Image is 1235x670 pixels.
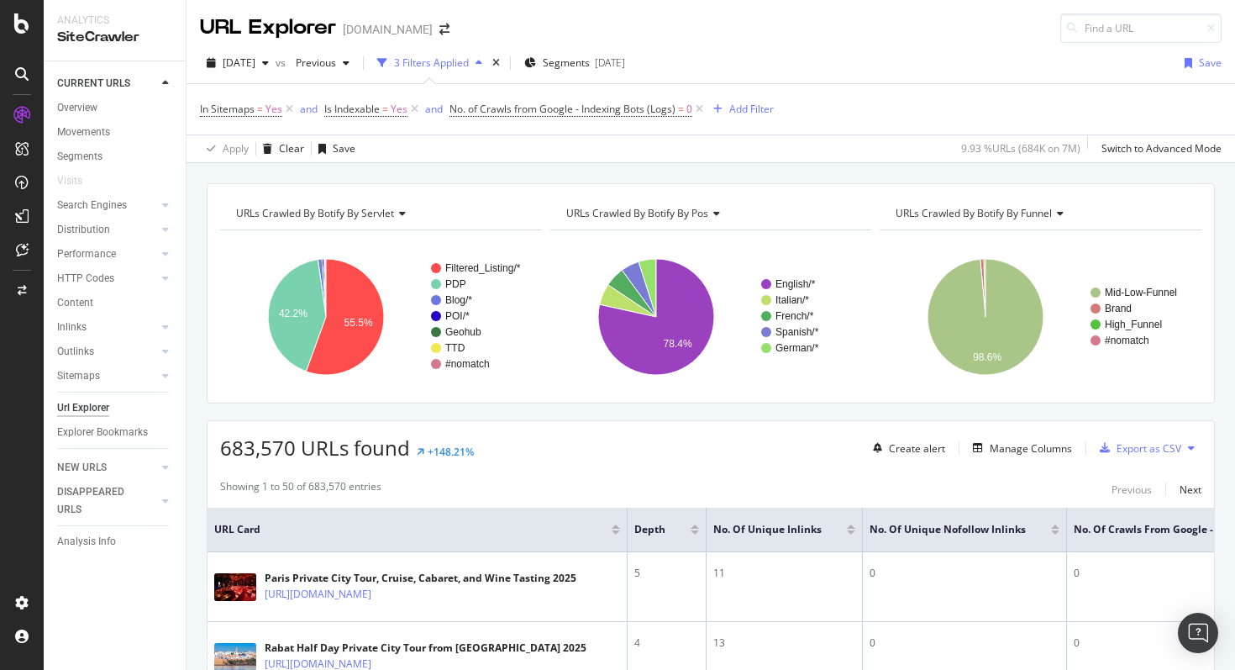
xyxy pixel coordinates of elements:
div: DISAPPEARED URLS [57,483,142,519]
h4: URLs Crawled By Botify By funnel [892,200,1186,227]
span: No. of Unique Inlinks [713,522,822,537]
span: Depth [634,522,665,537]
a: Explorer Bookmarks [57,424,174,441]
span: Previous [289,55,336,70]
button: Save [1178,50,1222,76]
button: Add Filter [707,99,774,119]
div: [DOMAIN_NAME] [343,21,433,38]
span: URLs Crawled By Botify By funnel [896,206,1052,220]
text: 98.6% [973,351,1001,363]
text: POI/* [445,310,470,322]
span: 683,570 URLs found [220,434,410,462]
div: 13 [713,636,855,651]
div: Export as CSV [1117,441,1181,456]
div: Explorer Bookmarks [57,424,148,441]
div: arrow-right-arrow-left [439,24,449,35]
a: DISAPPEARED URLS [57,483,157,519]
a: Movements [57,124,174,141]
a: Performance [57,245,157,263]
text: TTD [445,342,465,354]
button: Save [312,135,355,162]
span: URLs Crawled By Botify By servlet [236,206,394,220]
div: Sitemaps [57,367,100,385]
svg: A chart. [550,244,872,390]
text: High_Funnel [1105,319,1162,330]
text: Spanish/* [775,326,819,338]
text: 78.4% [663,338,691,350]
button: and [425,101,443,117]
button: [DATE] [200,50,276,76]
a: Analysis Info [57,533,174,551]
div: Distribution [57,221,110,239]
span: Yes [391,98,407,121]
div: Inlinks [57,319,87,336]
a: Distribution [57,221,157,239]
text: Brand [1105,303,1132,314]
a: Url Explorer [57,399,174,417]
div: Outlinks [57,343,94,361]
a: CURRENT URLS [57,75,157,92]
div: SiteCrawler [57,28,172,47]
div: times [489,55,503,71]
button: and [300,101,318,117]
span: In Sitemaps [200,102,255,116]
div: Save [1199,55,1222,70]
a: Inlinks [57,319,157,336]
text: English/* [775,278,816,290]
span: Is Indexable [324,102,380,116]
div: Visits [57,172,82,190]
span: No. of Unique Nofollow Inlinks [870,522,1026,537]
div: Apply [223,141,249,156]
button: Export as CSV [1093,435,1181,462]
button: 3 Filters Applied [370,50,489,76]
div: Open Intercom Messenger [1178,613,1218,653]
a: Content [57,294,174,312]
div: Content [57,294,93,312]
a: Search Engines [57,197,157,214]
span: vs [276,55,289,70]
div: Movements [57,124,110,141]
a: NEW URLS [57,459,157,477]
div: Add Filter [729,102,774,116]
text: Blog/* [445,294,472,306]
button: Clear [256,135,304,162]
div: Overview [57,99,97,117]
div: HTTP Codes [57,270,114,288]
div: Url Explorer [57,399,109,417]
button: Next [1180,479,1201,499]
a: Sitemaps [57,367,157,385]
div: 11 [713,566,855,581]
text: Italian/* [775,294,809,306]
svg: A chart. [880,244,1201,390]
div: Rabat Half Day Private City Tour from [GEOGRAPHIC_DATA] 2025 [265,641,586,656]
div: 3 Filters Applied [394,55,469,70]
div: Next [1180,483,1201,497]
span: = [257,102,263,116]
text: French/* [775,310,814,322]
span: 0 [686,98,692,121]
svg: A chart. [220,244,542,390]
text: #nomatch [445,358,490,370]
div: 0 [870,566,1059,581]
div: Create alert [889,441,945,456]
text: Filtered_Listing/* [445,262,521,274]
div: 9.93 % URLs ( 684K on 7M ) [961,141,1080,156]
div: and [300,102,318,116]
div: Search Engines [57,197,127,214]
div: Manage Columns [990,441,1072,456]
text: Mid-Low-Funnel [1105,287,1177,298]
span: = [678,102,684,116]
a: Overview [57,99,174,117]
div: URL Explorer [200,13,336,42]
div: Performance [57,245,116,263]
h4: URLs Crawled By Botify By servlet [233,200,527,227]
span: No. of Crawls from Google - Indexing Bots (Logs) [449,102,675,116]
div: Save [333,141,355,156]
div: +148.21% [428,445,474,459]
div: Switch to Advanced Mode [1101,141,1222,156]
div: Segments [57,148,102,166]
span: Segments [543,55,590,70]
